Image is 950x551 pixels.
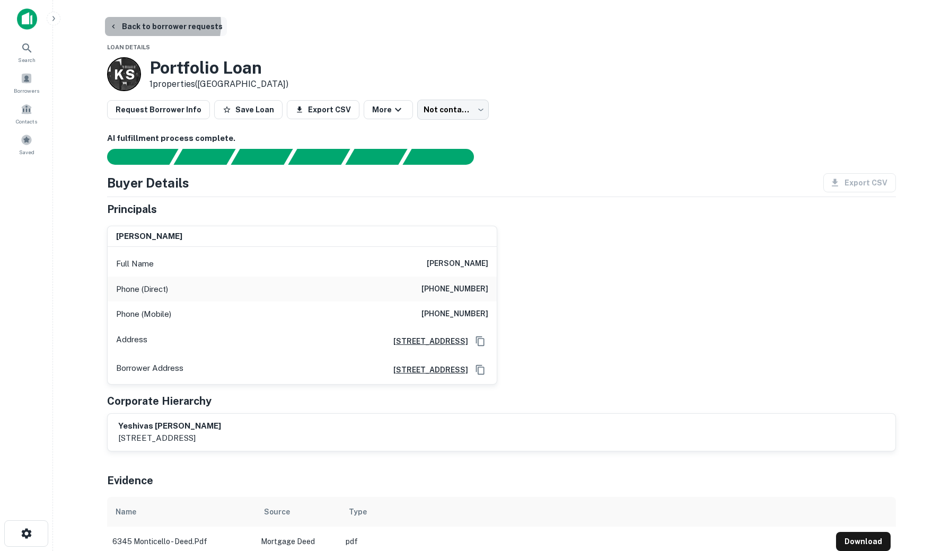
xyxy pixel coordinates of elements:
[107,497,256,527] th: Name
[364,100,413,119] button: More
[345,149,407,165] div: Principals found, still searching for contact information. This may take time...
[149,78,288,91] p: 1 properties ([GEOGRAPHIC_DATA])
[14,86,39,95] span: Borrowers
[107,100,210,119] button: Request Borrower Info
[288,149,350,165] div: Principals found, AI now looking for contact information...
[385,335,468,347] a: [STREET_ADDRESS]
[421,283,488,296] h6: [PHONE_NUMBER]
[385,364,468,376] a: [STREET_ADDRESS]
[173,149,235,165] div: Your request is received and processing...
[107,473,153,488] h5: Evidence
[256,497,340,527] th: Source
[472,362,488,378] button: Copy Address
[19,148,34,156] span: Saved
[114,64,134,85] p: K S
[116,230,182,243] h6: [PERSON_NAME]
[836,532,891,551] button: Download
[3,68,50,97] a: Borrowers
[116,257,154,270] p: Full Name
[264,505,290,518] div: Source
[427,257,488,270] h6: [PERSON_NAME]
[18,56,36,64] span: Search
[116,505,136,518] div: Name
[116,283,168,296] p: Phone (Direct)
[107,201,157,217] h5: Principals
[107,393,212,409] h5: Corporate Hierarchy
[116,362,183,378] p: Borrower Address
[3,38,50,66] a: Search
[116,308,171,321] p: Phone (Mobile)
[403,149,487,165] div: AI fulfillment process complete.
[421,308,488,321] h6: [PHONE_NUMBER]
[287,100,359,119] button: Export CSV
[3,99,50,128] a: Contacts
[118,420,221,432] h6: yeshivas [PERSON_NAME]
[107,132,896,145] h6: AI fulfillment process complete.
[349,505,367,518] div: Type
[116,333,147,349] p: Address
[897,466,950,517] iframe: Chat Widget
[16,117,37,126] span: Contacts
[17,8,37,30] img: capitalize-icon.png
[107,173,189,192] h4: Buyer Details
[105,17,227,36] button: Back to borrower requests
[3,130,50,158] a: Saved
[107,44,150,50] span: Loan Details
[94,149,174,165] div: Sending borrower request to AI...
[149,58,288,78] h3: Portfolio Loan
[231,149,293,165] div: Documents found, AI parsing details...
[340,497,831,527] th: Type
[417,100,489,120] div: Not contacted
[118,432,221,445] p: [STREET_ADDRESS]
[214,100,283,119] button: Save Loan
[472,333,488,349] button: Copy Address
